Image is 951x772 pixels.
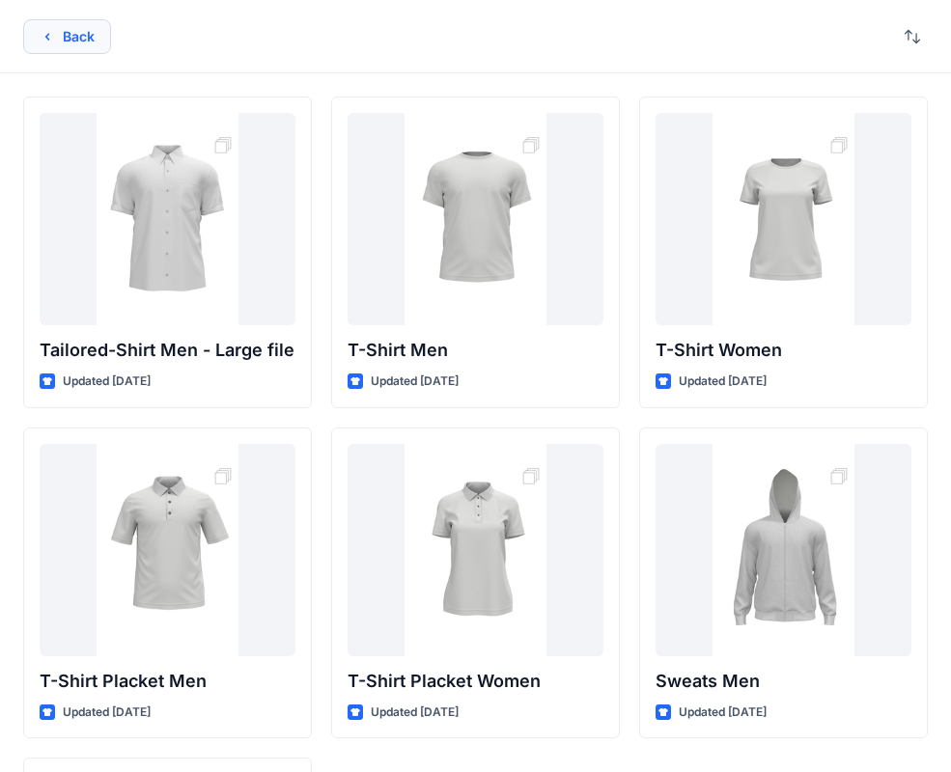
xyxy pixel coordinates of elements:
[348,337,603,364] p: T-Shirt Men
[63,372,151,392] p: Updated [DATE]
[679,372,767,392] p: Updated [DATE]
[40,668,295,695] p: T-Shirt Placket Men
[40,113,295,325] a: Tailored-Shirt Men - Large file
[348,444,603,656] a: T-Shirt Placket Women
[371,372,459,392] p: Updated [DATE]
[679,703,767,723] p: Updated [DATE]
[40,337,295,364] p: Tailored-Shirt Men - Large file
[23,19,111,54] button: Back
[371,703,459,723] p: Updated [DATE]
[40,444,295,656] a: T-Shirt Placket Men
[63,703,151,723] p: Updated [DATE]
[348,668,603,695] p: T-Shirt Placket Women
[656,444,911,656] a: Sweats Men
[656,337,911,364] p: T-Shirt Women
[656,113,911,325] a: T-Shirt Women
[656,668,911,695] p: Sweats Men
[348,113,603,325] a: T-Shirt Men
